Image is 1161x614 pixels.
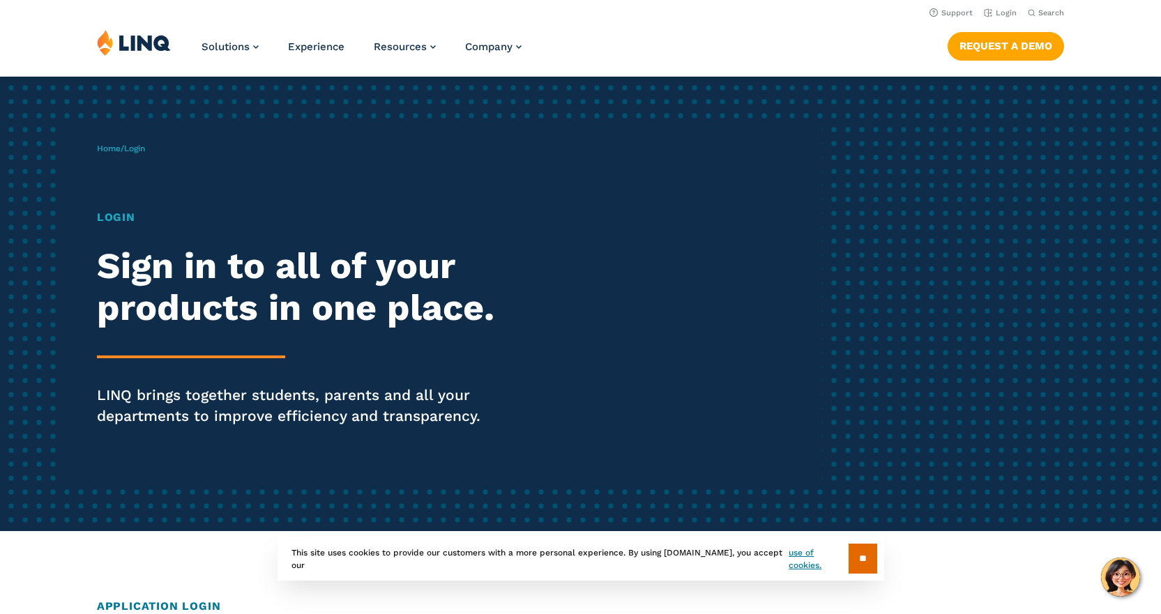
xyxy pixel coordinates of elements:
span: Solutions [202,40,250,53]
a: use of cookies. [789,546,848,571]
span: Resources [374,40,427,53]
a: Support [929,8,973,17]
a: Company [465,40,522,53]
button: Hello, have a question? Let’s chat. [1101,558,1140,597]
span: Company [465,40,513,53]
a: Login [984,8,1017,17]
div: This site uses cookies to provide our customers with a more personal experience. By using [DOMAIN... [278,537,884,581]
a: Experience [288,40,344,53]
button: Open Search Bar [1028,8,1064,18]
h2: Sign in to all of your products in one place. [97,245,544,329]
span: Search [1038,8,1064,17]
nav: Primary Navigation [202,29,522,75]
img: LINQ | K‑12 Software [97,29,171,56]
p: LINQ brings together students, parents and all your departments to improve efficiency and transpa... [97,385,544,427]
a: Request a Demo [948,32,1064,60]
a: Home [97,144,121,153]
h1: Login [97,209,544,226]
a: Resources [374,40,436,53]
nav: Button Navigation [948,29,1064,60]
a: Solutions [202,40,259,53]
span: / [97,144,145,153]
span: Login [124,144,145,153]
